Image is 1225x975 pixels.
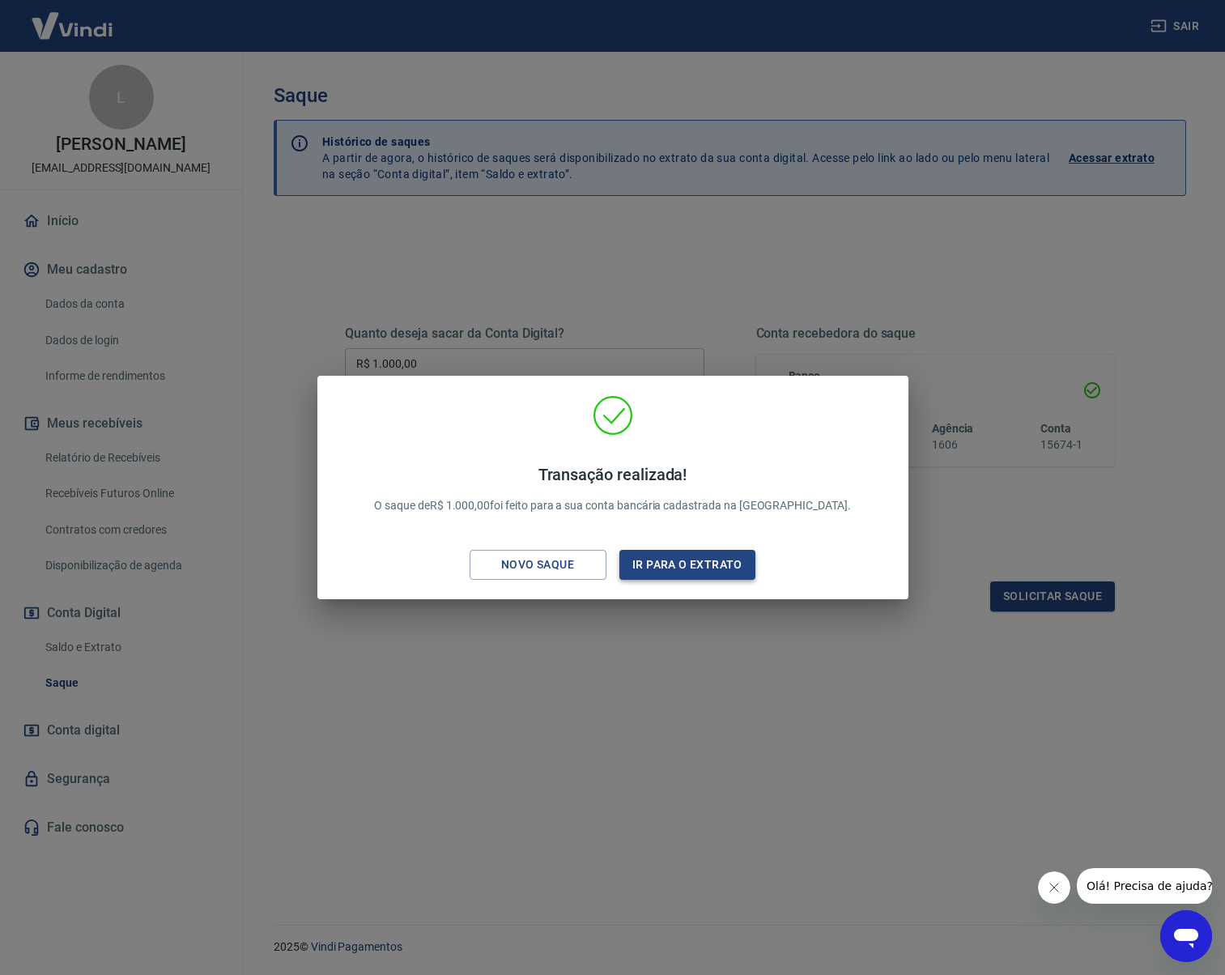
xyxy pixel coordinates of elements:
[470,550,606,580] button: Novo saque
[374,465,851,514] p: O saque de R$ 1.000,00 foi feito para a sua conta bancária cadastrada na [GEOGRAPHIC_DATA].
[619,550,756,580] button: Ir para o extrato
[1160,910,1212,962] iframe: Botão para abrir a janela de mensagens
[1038,871,1070,904] iframe: Fechar mensagem
[10,11,136,24] span: Olá! Precisa de ajuda?
[374,465,851,484] h4: Transação realizada!
[1077,868,1212,904] iframe: Mensagem da empresa
[482,555,593,575] div: Novo saque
